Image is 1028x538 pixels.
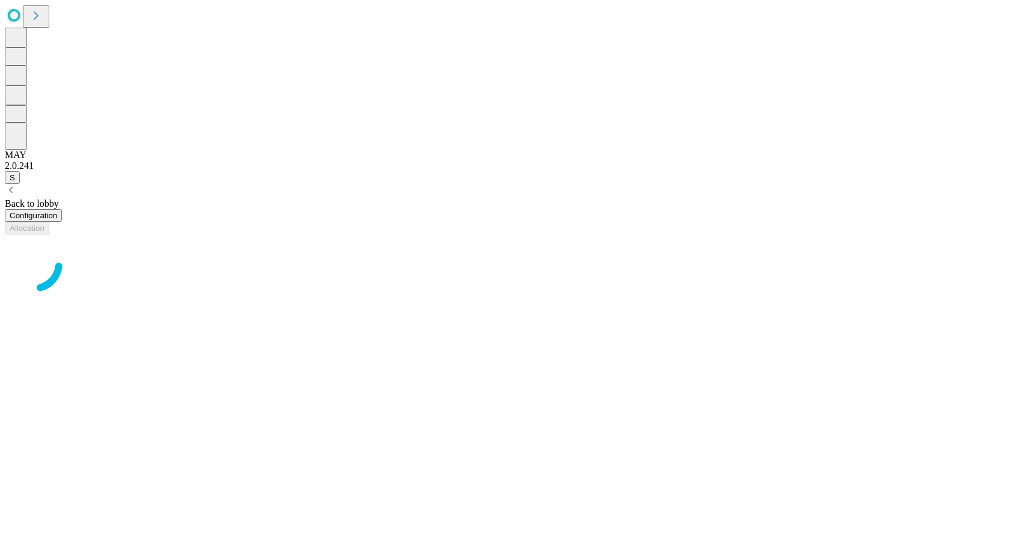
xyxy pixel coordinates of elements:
button: S [5,171,20,184]
div: Back to lobby [5,198,1023,209]
div: 2.0.241 [5,160,1023,171]
div: MAY [5,150,1023,160]
span: S [10,173,15,182]
button: Configuration [5,209,62,222]
button: Allocation [5,222,49,234]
